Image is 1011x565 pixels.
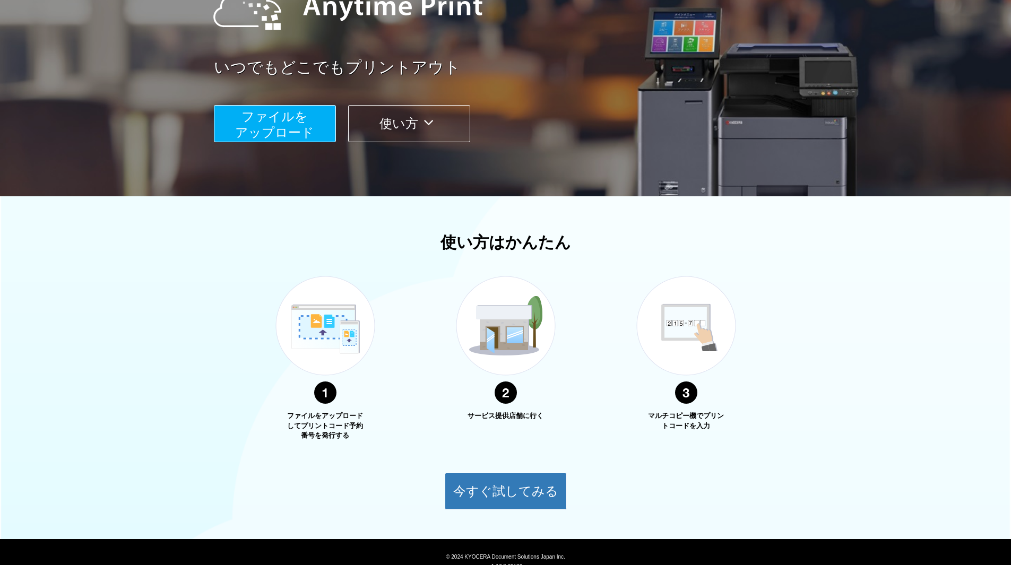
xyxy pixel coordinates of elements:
span: ファイルを ​​アップロード [235,109,314,140]
button: 使い方 [348,105,470,142]
button: 今すぐ試してみる [445,473,567,510]
span: © 2024 KYOCERA Document Solutions Japan Inc. [446,553,565,560]
p: サービス提供店舗に行く [466,411,546,421]
a: いつでもどこでもプリントアウト [214,56,824,79]
p: マルチコピー機でプリントコードを入力 [646,411,726,431]
p: ファイルをアップロードしてプリントコード予約番号を発行する [286,411,365,441]
button: ファイルを​​アップロード [214,105,336,142]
